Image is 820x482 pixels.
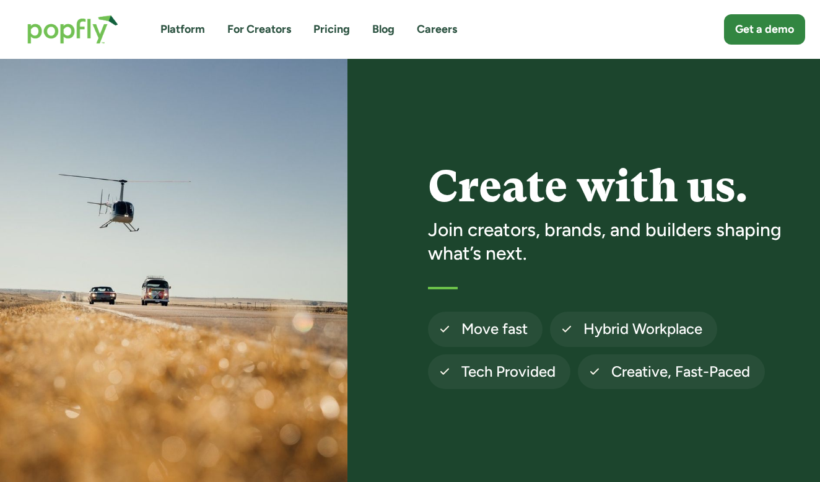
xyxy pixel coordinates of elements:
a: home [15,2,131,56]
h4: Creative, Fast-Paced [611,362,750,382]
h3: Join creators, brands, and builders shaping what’s next. [428,218,802,265]
h4: Tech Provided [461,362,556,382]
div: Get a demo [735,22,794,37]
a: Platform [160,22,205,37]
a: Get a demo [724,14,805,45]
a: Pricing [313,22,350,37]
a: Blog [372,22,395,37]
a: Careers [417,22,457,37]
h4: Hybrid Workplace [583,319,702,339]
h4: Move fast [461,319,528,339]
h1: Create with us. [428,163,802,211]
a: For Creators [227,22,291,37]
